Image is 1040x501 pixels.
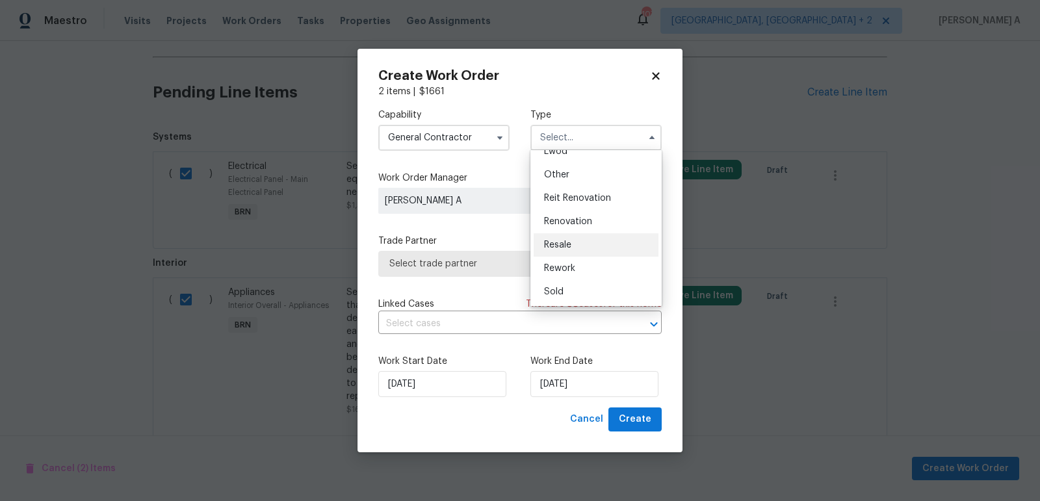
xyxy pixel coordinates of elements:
[644,130,660,146] button: Hide options
[389,257,651,270] span: Select trade partner
[378,85,662,98] div: 2 items |
[544,217,592,226] span: Renovation
[544,170,569,179] span: Other
[419,87,445,96] span: $ 1661
[544,240,571,250] span: Resale
[544,194,611,203] span: Reit Renovation
[378,314,625,334] input: Select cases
[378,172,662,185] label: Work Order Manager
[530,355,662,368] label: Work End Date
[544,264,575,273] span: Rework
[385,194,572,207] span: [PERSON_NAME] A
[570,411,603,428] span: Cancel
[619,411,651,428] span: Create
[544,147,567,156] span: Lwod
[530,109,662,122] label: Type
[645,315,663,333] button: Open
[378,235,662,248] label: Trade Partner
[378,70,650,83] h2: Create Work Order
[378,298,434,311] span: Linked Cases
[492,130,508,146] button: Show options
[530,371,658,397] input: M/D/YYYY
[378,371,506,397] input: M/D/YYYY
[526,298,662,311] span: There are case s for this home
[544,287,564,296] span: Sold
[378,355,510,368] label: Work Start Date
[378,125,510,151] input: Select...
[530,125,662,151] input: Select...
[565,407,608,431] button: Cancel
[378,109,510,122] label: Capability
[608,407,662,431] button: Create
